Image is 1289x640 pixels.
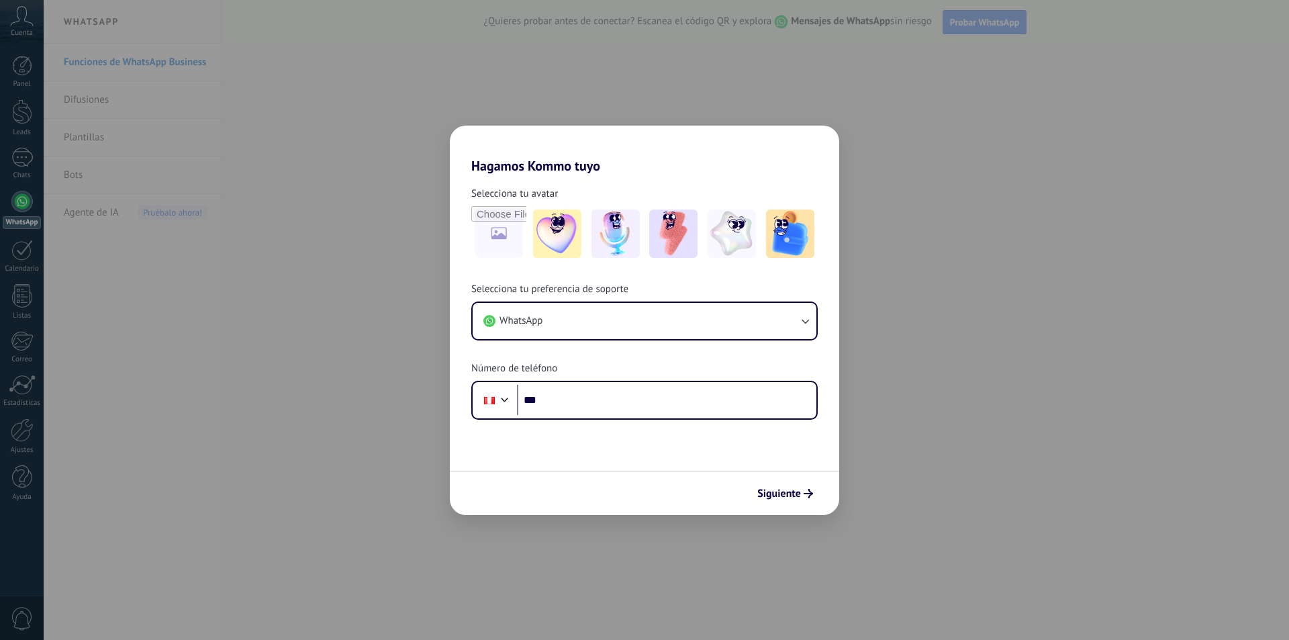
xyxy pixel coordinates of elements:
img: -2.jpeg [591,210,640,258]
div: Peru: + 51 [477,386,502,414]
span: Número de teléfono [471,362,557,375]
img: -1.jpeg [533,210,581,258]
img: -3.jpeg [649,210,698,258]
span: Siguiente [757,489,801,498]
img: -5.jpeg [766,210,814,258]
img: -4.jpeg [708,210,756,258]
span: WhatsApp [499,314,542,328]
span: Selecciona tu preferencia de soporte [471,283,628,296]
button: WhatsApp [473,303,816,339]
h2: Hagamos Kommo tuyo [450,126,839,174]
span: Selecciona tu avatar [471,187,558,201]
button: Siguiente [751,482,819,505]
